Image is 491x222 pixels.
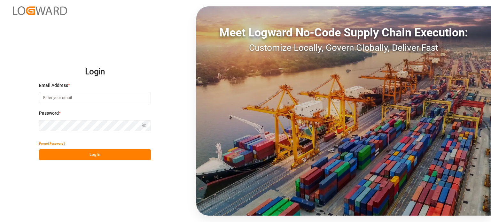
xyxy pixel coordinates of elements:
[39,110,59,117] span: Password
[39,62,151,82] h2: Login
[39,92,151,103] input: Enter your email
[39,82,68,89] span: Email Address
[13,6,67,15] img: Logward_new_orange.png
[196,41,491,55] div: Customize Locally, Govern Globally, Deliver Fast
[39,149,151,160] button: Log In
[196,24,491,41] div: Meet Logward No-Code Supply Chain Execution:
[39,138,65,149] button: Forgot Password?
